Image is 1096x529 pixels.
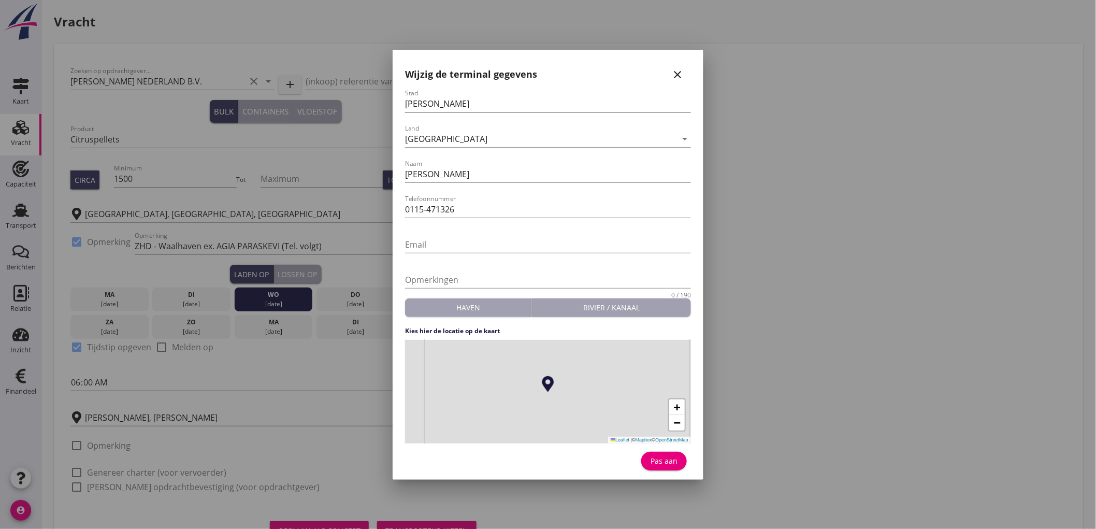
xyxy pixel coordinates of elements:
[650,455,679,466] div: Pas aan
[405,134,487,144] div: [GEOGRAPHIC_DATA]
[540,376,556,392] img: Marker
[405,236,691,253] input: Email
[405,326,691,336] h4: Kies hier de locatie op de kaart
[405,271,691,288] input: Opmerkingen
[409,302,527,313] div: Haven
[405,298,532,317] button: Haven
[405,67,537,81] h2: Wijzig de terminal gegevens
[532,298,691,317] button: Rivier / kanaal
[674,401,681,413] span: +
[655,437,688,442] a: OpenStreetMap
[679,133,691,145] i: arrow_drop_down
[669,399,685,415] a: Zoom in
[671,292,691,298] div: 0 / 190
[405,201,691,218] input: Telefoonnummer
[405,166,691,182] input: Naam
[641,452,687,470] button: Pas aan
[536,302,687,313] div: Rivier / kanaal
[405,95,691,112] input: Stad
[608,437,691,444] div: © ©
[631,437,632,442] span: |
[669,415,685,431] a: Zoom out
[611,437,629,442] a: Leaflet
[671,68,684,81] i: close
[674,416,681,429] span: −
[636,437,652,442] a: Mapbox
